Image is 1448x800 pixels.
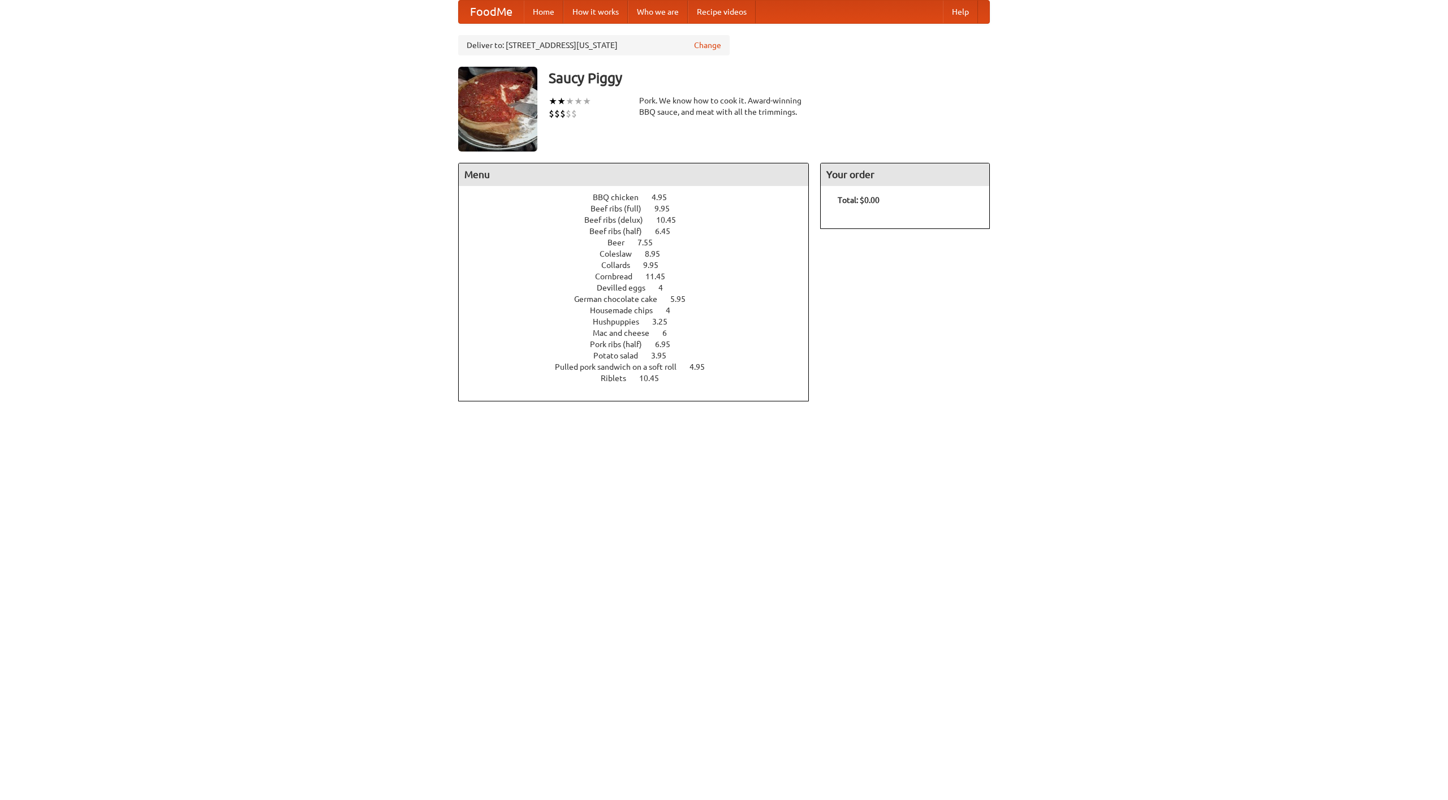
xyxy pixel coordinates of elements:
a: Beef ribs (half) 6.45 [589,227,691,236]
a: Mac and cheese 6 [593,328,688,338]
span: 3.95 [651,351,678,360]
a: How it works [563,1,628,23]
span: 4 [666,306,682,315]
span: 6.45 [655,227,682,236]
span: BBQ chicken [593,193,650,202]
span: Pulled pork sandwich on a soft roll [555,362,688,371]
a: FoodMe [459,1,524,23]
span: 5.95 [670,295,697,304]
a: Recipe videos [688,1,756,23]
span: 6 [662,328,678,338]
span: 4 [658,283,674,292]
span: Beef ribs (half) [589,227,653,236]
li: ★ [574,95,583,107]
span: 9.95 [643,261,670,270]
div: Deliver to: [STREET_ADDRESS][US_STATE] [458,35,730,55]
a: BBQ chicken 4.95 [593,193,688,202]
b: Total: $0.00 [838,196,880,205]
a: Cornbread 11.45 [595,272,686,281]
div: Pork. We know how to cook it. Award-winning BBQ sauce, and meat with all the trimmings. [639,95,809,118]
span: Collards [601,261,641,270]
a: German chocolate cake 5.95 [574,295,706,304]
li: ★ [566,95,574,107]
a: Potato salad 3.95 [593,351,687,360]
span: 8.95 [645,249,671,258]
span: 9.95 [654,204,681,213]
a: Beef ribs (delux) 10.45 [584,215,697,224]
span: 4.95 [652,193,678,202]
li: ★ [583,95,591,107]
span: 3.25 [652,317,679,326]
span: Beef ribs (delux) [584,215,654,224]
span: Pork ribs (half) [590,340,653,349]
li: ★ [549,95,557,107]
span: Potato salad [593,351,649,360]
li: $ [571,107,577,120]
span: Cornbread [595,272,644,281]
span: 10.45 [656,215,687,224]
h4: Menu [459,163,808,186]
span: 7.55 [637,238,664,247]
span: Riblets [601,374,637,383]
li: ★ [557,95,566,107]
h3: Saucy Piggy [549,67,990,89]
span: Beer [607,238,636,247]
img: angular.jpg [458,67,537,152]
a: Who we are [628,1,688,23]
span: Coleslaw [600,249,643,258]
li: $ [549,107,554,120]
a: Pork ribs (half) 6.95 [590,340,691,349]
span: 10.45 [639,374,670,383]
a: Beef ribs (full) 9.95 [591,204,691,213]
a: Hushpuppies 3.25 [593,317,688,326]
span: Hushpuppies [593,317,650,326]
span: Housemade chips [590,306,664,315]
a: Beer 7.55 [607,238,674,247]
a: Riblets 10.45 [601,374,680,383]
a: Collards 9.95 [601,261,679,270]
li: $ [560,107,566,120]
span: German chocolate cake [574,295,669,304]
a: Home [524,1,563,23]
a: Devilled eggs 4 [597,283,684,292]
a: Housemade chips 4 [590,306,691,315]
span: 11.45 [645,272,676,281]
a: Pulled pork sandwich on a soft roll 4.95 [555,362,726,371]
a: Change [694,40,721,51]
span: Mac and cheese [593,328,661,338]
li: $ [554,107,560,120]
span: Devilled eggs [597,283,657,292]
span: Beef ribs (full) [591,204,653,213]
li: $ [566,107,571,120]
span: 4.95 [689,362,716,371]
a: Help [943,1,978,23]
h4: Your order [821,163,989,186]
span: 6.95 [655,340,682,349]
a: Coleslaw 8.95 [600,249,681,258]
